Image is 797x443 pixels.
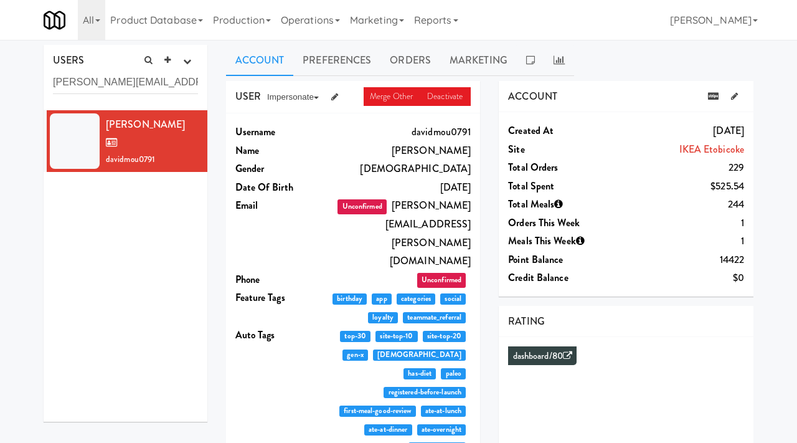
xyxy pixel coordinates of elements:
[44,110,207,173] li: [PERSON_NAME]davidmou0791
[340,331,370,342] span: top-30
[368,312,398,323] span: loyalty
[603,177,744,196] dd: $525.54
[508,140,603,159] dt: Site
[226,45,294,76] a: Account
[403,312,466,323] span: teammate_referral
[508,214,603,232] dt: Orders This Week
[329,141,471,160] dd: [PERSON_NAME]
[380,45,440,76] a: Orders
[235,160,330,178] dt: Gender
[342,350,368,361] span: gen-x
[293,45,380,76] a: Preferences
[53,71,198,94] input: Search user
[364,424,412,436] span: ate-at-dinner
[417,424,466,436] span: ate-overnight
[508,269,603,287] dt: Credit Balance
[441,368,466,379] span: paleo
[508,195,603,214] dt: Total Meals
[329,123,471,141] dd: davidmou0791
[339,406,416,417] span: first-meal-good-review
[235,326,330,345] dt: Auto Tags
[372,293,392,305] span: app
[235,123,330,141] dt: Username
[337,199,386,214] span: Unconfirmed
[235,288,330,307] dt: Feature Tags
[421,406,466,417] span: ate-at-lunch
[508,89,557,103] span: ACCOUNT
[329,178,471,197] dd: [DATE]
[235,196,330,215] dt: Email
[603,158,744,177] dd: 229
[508,158,603,177] dt: Total Orders
[603,195,744,214] dd: 244
[603,269,744,287] dd: $0
[329,160,471,178] dd: [DEMOGRAPHIC_DATA]
[417,273,466,288] span: Unconfirmed
[513,350,572,363] a: dashboard/80
[375,331,417,342] span: site-top-10
[261,88,325,107] button: Impersonate
[421,87,471,106] a: Deactivate
[373,350,466,361] span: [DEMOGRAPHIC_DATA]
[603,232,744,250] dd: 1
[508,250,603,269] dt: Point Balance
[679,142,744,156] a: IKEA Etobicoke
[53,53,85,67] span: USERS
[235,89,261,103] span: USER
[235,141,330,160] dt: Name
[106,153,155,165] span: davidmou0791
[235,178,330,197] dt: Date Of Birth
[384,387,466,398] span: registered-before-launch
[329,196,471,270] dd: [PERSON_NAME][EMAIL_ADDRESS][PERSON_NAME][DOMAIN_NAME]
[440,293,466,305] span: social
[403,368,436,379] span: has-diet
[106,117,185,150] span: [PERSON_NAME]
[235,270,330,289] dt: Phone
[603,214,744,232] dd: 1
[603,250,744,269] dd: 14422
[508,121,603,140] dt: Created at
[603,121,744,140] dd: [DATE]
[332,293,367,305] span: birthday
[397,293,435,305] span: categories
[440,45,517,76] a: Marketing
[44,9,65,31] img: Micromart
[508,232,603,250] dt: Meals This Week
[423,331,466,342] span: site-top-20
[364,87,421,106] a: Merge Other
[508,314,545,328] span: RATING
[508,177,603,196] dt: Total Spent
